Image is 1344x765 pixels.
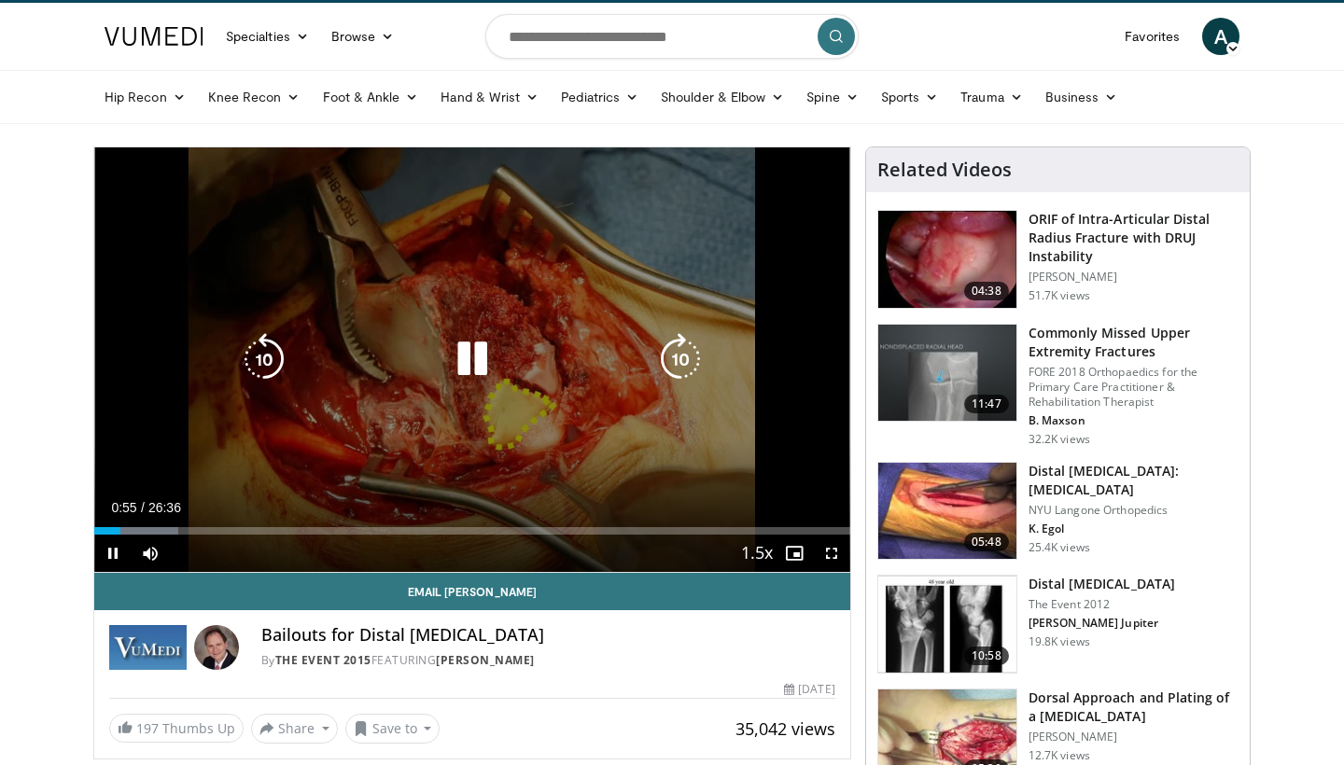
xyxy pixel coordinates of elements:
img: f205fea7-5dbf-4452-aea8-dd2b960063ad.150x105_q85_crop-smart_upscale.jpg [878,211,1016,308]
button: Share [251,714,338,744]
button: Mute [132,535,169,572]
img: bc58b799-5045-44a7-a548-f03e4d12a111.150x105_q85_crop-smart_upscale.jpg [878,463,1016,560]
p: The Event 2012 [1029,597,1175,612]
img: The Event 2015 [109,625,187,670]
a: Sports [870,78,950,116]
a: Business [1034,78,1129,116]
a: 11:47 Commonly Missed Upper Extremity Fractures FORE 2018 Orthopaedics for the Primary Care Pract... [877,324,1239,447]
button: Fullscreen [813,535,850,572]
a: Specialties [215,18,320,55]
p: 25.4K views [1029,540,1090,555]
h4: Bailouts for Distal [MEDICAL_DATA] [261,625,835,646]
p: [PERSON_NAME] [1029,270,1239,285]
a: Spine [795,78,869,116]
div: [DATE] [784,681,834,698]
span: 04:38 [964,282,1009,300]
p: K. Egol [1029,522,1239,536]
button: Enable picture-in-picture mode [776,535,813,572]
button: Pause [94,535,132,572]
a: Browse [320,18,406,55]
a: Pediatrics [550,78,650,116]
img: Avatar [194,625,239,670]
a: [PERSON_NAME] [436,652,535,668]
img: d5ySKFN8UhyXrjO34xMDoxOjByO_JhYE.150x105_q85_crop-smart_upscale.jpg [878,576,1016,673]
img: VuMedi Logo [105,27,203,46]
p: NYU Langone Orthopedics [1029,503,1239,518]
a: Trauma [949,78,1034,116]
span: / [141,500,145,515]
span: 0:55 [111,500,136,515]
span: 11:47 [964,395,1009,413]
a: 10:58 Distal [MEDICAL_DATA] The Event 2012 [PERSON_NAME] Jupiter 19.8K views [877,575,1239,674]
h4: Related Videos [877,159,1012,181]
a: Shoulder & Elbow [650,78,795,116]
span: 10:58 [964,647,1009,665]
p: 19.8K views [1029,634,1090,649]
h3: Distal [MEDICAL_DATA] [1029,575,1175,593]
span: 26:36 [148,500,181,515]
p: 12.7K views [1029,748,1090,763]
span: 197 [136,719,159,737]
div: Progress Bar [94,527,850,535]
a: Knee Recon [197,78,312,116]
p: [PERSON_NAME] [1029,730,1239,744]
h3: ORIF of Intra-Articular Distal Radius Fracture with DRUJ Instability [1029,210,1239,266]
p: [PERSON_NAME] Jupiter [1029,616,1175,631]
a: 05:48 Distal [MEDICAL_DATA]: [MEDICAL_DATA] NYU Langone Orthopedics K. Egol 25.4K views [877,462,1239,561]
button: Save to [345,714,441,744]
a: 04:38 ORIF of Intra-Articular Distal Radius Fracture with DRUJ Instability [PERSON_NAME] 51.7K views [877,210,1239,309]
p: B. Maxson [1029,413,1239,428]
a: Favorites [1113,18,1191,55]
span: 05:48 [964,533,1009,551]
a: The Event 2015 [275,652,371,668]
a: Hip Recon [93,78,197,116]
img: b2c65235-e098-4cd2-ab0f-914df5e3e270.150x105_q85_crop-smart_upscale.jpg [878,325,1016,422]
div: By FEATURING [261,652,835,669]
button: Playback Rate [738,535,776,572]
h3: Distal [MEDICAL_DATA]: [MEDICAL_DATA] [1029,462,1239,499]
a: Email [PERSON_NAME] [94,573,850,610]
a: Foot & Ankle [312,78,430,116]
span: 35,042 views [735,717,835,740]
h3: Dorsal Approach and Plating of a [MEDICAL_DATA] [1029,688,1239,726]
h3: Commonly Missed Upper Extremity Fractures [1029,324,1239,361]
p: 51.7K views [1029,288,1090,303]
p: FORE 2018 Orthopaedics for the Primary Care Practitioner & Rehabilitation Therapist [1029,365,1239,410]
video-js: Video Player [94,147,850,573]
a: A [1202,18,1239,55]
input: Search topics, interventions [485,14,859,59]
a: Hand & Wrist [429,78,550,116]
p: 32.2K views [1029,432,1090,447]
a: 197 Thumbs Up [109,714,244,743]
